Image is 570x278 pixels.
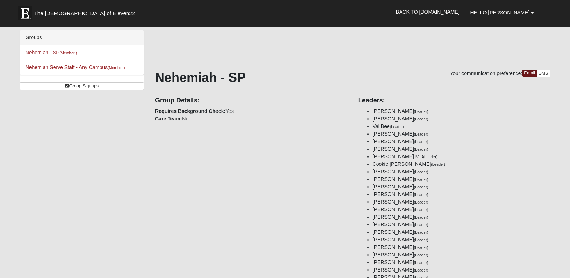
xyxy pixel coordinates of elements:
[18,6,32,20] img: Eleven22 logo
[373,138,551,145] li: [PERSON_NAME]
[373,115,551,123] li: [PERSON_NAME]
[373,213,551,221] li: [PERSON_NAME]
[373,236,551,243] li: [PERSON_NAME]
[414,208,428,212] small: (Leader)
[414,132,428,136] small: (Leader)
[414,245,428,250] small: (Leader)
[150,92,353,123] div: Yes No
[373,198,551,206] li: [PERSON_NAME]
[414,192,428,197] small: (Leader)
[59,269,150,276] span: ViewState Size: 194 KB (24 KB Compressed)
[20,82,144,90] a: Group Signups
[522,70,537,77] a: Email
[390,124,404,129] small: (Leader)
[358,97,551,105] h4: Leaders:
[414,200,428,204] small: (Leader)
[373,153,551,160] li: [PERSON_NAME] MD
[373,168,551,176] li: [PERSON_NAME]
[7,270,51,275] a: Page Load Time: 4.42s
[414,117,428,121] small: (Leader)
[203,268,207,276] a: Web cache enabled
[414,223,428,227] small: (Leader)
[414,238,428,242] small: (Leader)
[450,70,522,76] span: Your communication preference:
[26,64,125,70] a: Nehemiah Serve Staff - Any Campus(Member )
[373,251,551,259] li: [PERSON_NAME]
[414,253,428,257] small: (Leader)
[470,10,530,15] span: Hello [PERSON_NAME]
[14,3,158,20] a: The [DEMOGRAPHIC_DATA] of Eleven22
[414,215,428,219] small: (Leader)
[431,162,445,167] small: (Leader)
[20,30,144,45] div: Groups
[373,183,551,191] li: [PERSON_NAME]
[373,191,551,198] li: [PERSON_NAME]
[373,108,551,115] li: [PERSON_NAME]
[414,260,428,265] small: (Leader)
[373,221,551,228] li: [PERSON_NAME]
[155,70,550,85] h1: Nehemiah - SP
[373,259,551,266] li: [PERSON_NAME]
[34,10,135,17] span: The [DEMOGRAPHIC_DATA] of Eleven22
[414,230,428,234] small: (Leader)
[373,176,551,183] li: [PERSON_NAME]
[373,160,551,168] li: Cookie [PERSON_NAME]
[26,50,77,55] a: Nehemiah - SP(Member )
[373,123,551,130] li: Val Bee
[373,206,551,213] li: [PERSON_NAME]
[414,185,428,189] small: (Leader)
[391,3,465,21] a: Back to [DOMAIN_NAME]
[539,265,552,276] a: Block Configuration (Alt-B)
[155,108,225,114] strong: Requires Background Check:
[414,109,428,114] small: (Leader)
[373,228,551,236] li: [PERSON_NAME]
[60,51,77,55] small: (Member )
[537,70,551,77] a: SMS
[465,4,540,22] a: Hello [PERSON_NAME]
[414,170,428,174] small: (Leader)
[414,147,428,151] small: (Leader)
[155,97,347,105] h4: Group Details:
[423,155,438,159] small: (Leader)
[552,265,565,276] a: Page Properties (Alt+P)
[155,116,182,122] strong: Care Team:
[373,243,551,251] li: [PERSON_NAME]
[155,269,197,276] span: HTML Size: 232 KB
[108,65,125,70] small: (Member )
[373,145,551,153] li: [PERSON_NAME]
[414,140,428,144] small: (Leader)
[414,177,428,182] small: (Leader)
[373,130,551,138] li: [PERSON_NAME]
